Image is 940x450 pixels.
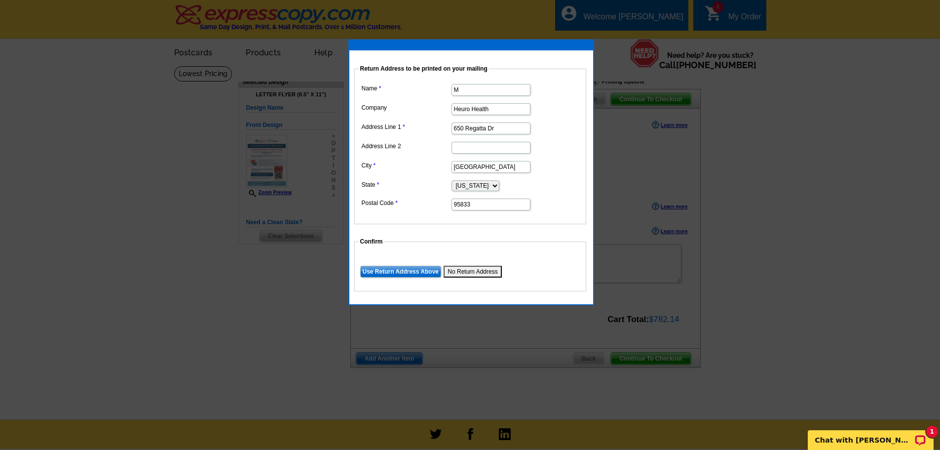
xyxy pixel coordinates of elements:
[362,84,451,93] label: Name
[362,123,451,131] label: Address Line 1
[359,237,384,246] legend: Confirm
[362,142,451,151] label: Address Line 2
[359,64,489,73] legend: Return Address to be printed on your mailing
[362,161,451,170] label: City
[801,419,940,450] iframe: LiveChat chat widget
[362,180,451,189] label: State
[362,199,451,207] label: Postal Code
[362,103,451,112] label: Company
[444,266,501,278] button: No Return Address
[360,266,441,278] input: Use Return Address Above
